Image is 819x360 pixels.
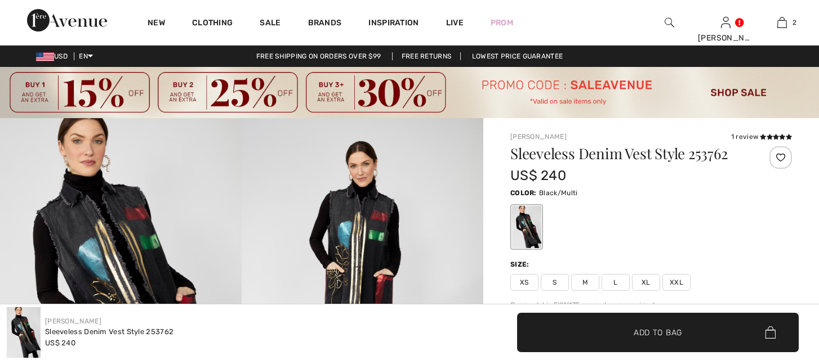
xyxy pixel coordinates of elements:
[79,52,93,60] span: EN
[793,17,796,28] span: 2
[192,18,233,30] a: Clothing
[662,274,691,291] span: XXL
[754,16,809,29] a: 2
[308,18,342,30] a: Brands
[463,52,572,60] a: Lowest Price Guarantee
[260,18,281,30] a: Sale
[510,146,745,161] h1: Sleeveless Denim Vest Style 253762
[45,339,75,347] span: US$ 240
[45,326,173,337] div: Sleeveless Denim Vest Style 253762
[36,52,72,60] span: USD
[247,52,390,60] a: Free shipping on orders over $99
[148,18,165,30] a: New
[765,326,776,339] img: Bag.svg
[510,133,567,141] a: [PERSON_NAME]
[446,17,464,29] a: Live
[632,274,660,291] span: XL
[510,274,538,291] span: XS
[510,259,532,269] div: Size:
[517,313,799,352] button: Add to Bag
[602,274,630,291] span: L
[665,16,674,29] img: search the website
[510,189,537,197] span: Color:
[510,168,566,183] span: US$ 240
[541,274,569,291] span: S
[368,18,419,30] span: Inspiration
[721,17,731,28] a: Sign In
[698,32,753,44] div: [PERSON_NAME]
[491,17,513,29] a: Prom
[731,132,792,142] div: 1 review
[721,16,731,29] img: My Info
[539,189,577,197] span: Black/Multi
[512,206,541,248] div: Black/Multi
[392,52,461,60] a: Free Returns
[510,300,792,310] div: Our model is 5'9"/175 cm and wears a size 6.
[45,317,101,325] a: [PERSON_NAME]
[7,307,41,358] img: Sleeveless Denim Vest Style 253762
[571,274,599,291] span: M
[27,9,107,31] img: 1ère Avenue
[634,326,682,338] span: Add to Bag
[36,52,54,61] img: US Dollar
[777,16,787,29] img: My Bag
